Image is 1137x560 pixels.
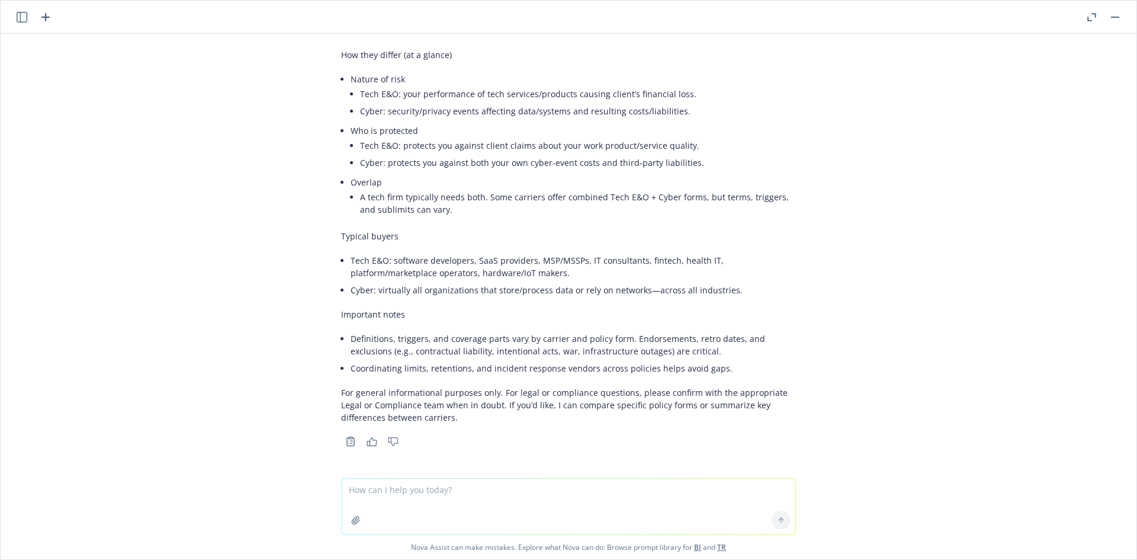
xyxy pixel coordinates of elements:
li: Nature of risk [351,71,796,122]
a: BI [694,542,701,552]
svg: Copy to clipboard [345,436,356,447]
li: Cyber: security/privacy events affecting data/systems and resulting costs/liabilities. [360,103,796,120]
p: Important notes [341,308,796,321]
li: Definitions, triggers, and coverage parts vary by carrier and policy form. Endorsements, retro da... [351,330,796,360]
li: Tech E&O: your performance of tech services/products causing client’s financial loss. [360,85,796,103]
p: For general informational purposes only. For legal or compliance questions, please confirm with t... [341,386,796,424]
a: TR [717,542,726,552]
li: Cyber: virtually all organizations that store/process data or rely on networks—across all industr... [351,281,796,299]
span: Nova Assist can make mistakes. Explore what Nova can do: Browse prompt library for and [5,535,1132,559]
button: Thumbs down [384,433,403,450]
li: Overlap [351,174,796,220]
li: A tech firm typically needs both. Some carriers offer combined Tech E&O + Cyber forms, but terms,... [360,188,796,218]
li: Tech E&O: protects you against client claims about your work product/service quality. [360,137,796,154]
li: Cyber: protects you against both your own cyber-event costs and third‑party liabilities. [360,154,796,171]
li: Who is protected [351,122,796,174]
li: Coordinating limits, retentions, and incident response vendors across policies helps avoid gaps. [351,360,796,377]
li: Tech E&O: software developers, SaaS providers, MSP/MSSPs, IT consultants, fintech, health IT, pla... [351,252,796,281]
p: Typical buyers [341,230,796,242]
p: How they differ (at a glance) [341,49,796,61]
